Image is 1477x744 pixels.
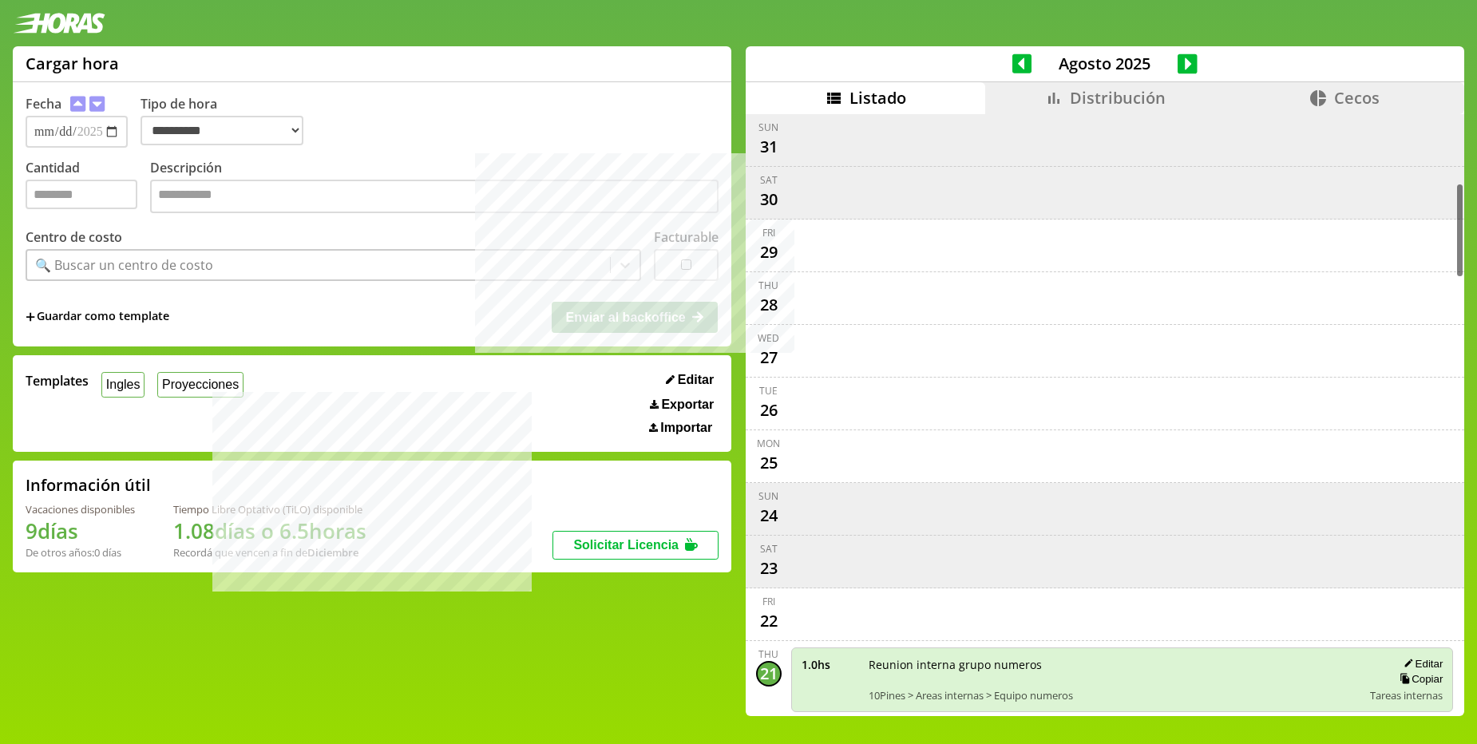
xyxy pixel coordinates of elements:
span: 1.0 hs [802,657,857,672]
span: Reunion interna grupo numeros [869,657,1360,672]
div: 24 [756,503,782,528]
h1: 9 días [26,516,135,545]
div: Mon [757,437,780,450]
div: Recordá que vencen a fin de [173,545,366,560]
button: Copiar [1395,672,1443,686]
label: Fecha [26,95,61,113]
button: Solicitar Licencia [552,531,719,560]
div: De otros años: 0 días [26,545,135,560]
div: Tue [759,384,778,398]
span: + [26,308,35,326]
span: Exportar [661,398,714,412]
label: Facturable [654,228,719,246]
span: Listado [849,87,906,109]
span: Agosto 2025 [1032,53,1178,74]
div: 30 [756,187,782,212]
div: Thu [758,279,778,292]
div: 29 [756,239,782,265]
div: 27 [756,345,782,370]
span: Editar [678,373,714,387]
span: Tareas internas [1370,688,1443,702]
button: Exportar [645,397,719,413]
label: Cantidad [26,159,150,217]
span: Solicitar Licencia [573,538,679,552]
div: 22 [756,608,782,634]
span: Importar [660,421,712,435]
div: 21 [756,661,782,687]
div: 31 [756,134,782,160]
div: Sat [760,542,778,556]
input: Cantidad [26,180,137,209]
span: Distribución [1070,87,1166,109]
label: Centro de costo [26,228,122,246]
div: Fri [762,595,775,608]
div: Wed [758,331,779,345]
button: Ingles [101,372,145,397]
h1: 1.08 días o 6.5 horas [173,516,366,545]
label: Descripción [150,159,719,217]
div: Tiempo Libre Optativo (TiLO) disponible [173,502,366,516]
img: logotipo [13,13,105,34]
div: Fri [762,226,775,239]
button: Proyecciones [157,372,244,397]
label: Tipo de hora [141,95,316,148]
div: Thu [758,647,778,661]
h1: Cargar hora [26,53,119,74]
div: Sun [758,121,778,134]
b: Diciembre [307,545,358,560]
h2: Información útil [26,474,151,496]
div: scrollable content [746,114,1464,714]
div: 28 [756,292,782,318]
span: +Guardar como template [26,308,169,326]
span: Templates [26,372,89,390]
button: Editar [1399,657,1443,671]
div: 23 [756,556,782,581]
div: 26 [756,398,782,423]
button: Editar [661,372,719,388]
div: Vacaciones disponibles [26,502,135,516]
div: Sat [760,173,778,187]
span: Cecos [1334,87,1380,109]
span: 10Pines > Areas internas > Equipo numeros [869,688,1360,702]
div: Sun [758,489,778,503]
select: Tipo de hora [141,116,303,145]
div: 25 [756,450,782,476]
textarea: Descripción [150,180,719,213]
div: 🔍 Buscar un centro de costo [35,256,213,274]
